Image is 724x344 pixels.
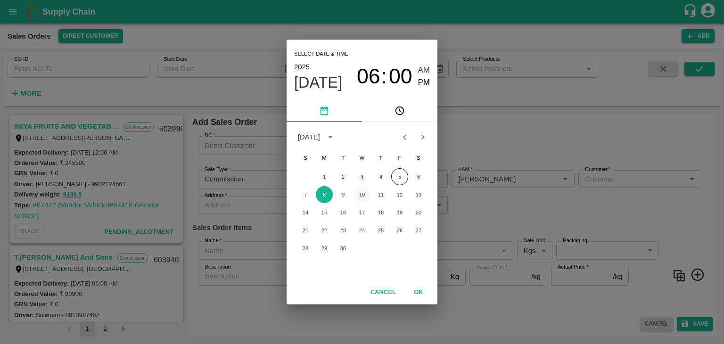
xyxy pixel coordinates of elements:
button: 19 [391,204,408,221]
div: [DATE] [298,132,320,142]
button: Next month [414,128,432,146]
button: 5 [391,168,408,185]
button: 6 [410,168,427,185]
button: 17 [354,204,370,221]
button: 20 [410,204,427,221]
span: Monday [316,148,333,167]
button: 9 [335,186,352,203]
button: 7 [297,186,314,203]
button: PM [418,76,430,89]
button: 06 [357,64,380,89]
button: 8 [316,186,333,203]
span: Friday [391,148,408,167]
span: Select date & time [294,47,348,61]
button: Previous month [395,128,413,146]
button: 4 [372,168,389,185]
button: 18 [372,204,389,221]
button: 3 [354,168,370,185]
span: Thursday [372,148,389,167]
button: 11 [372,186,389,203]
button: 2 [335,168,352,185]
button: 13 [410,186,427,203]
button: 00 [389,64,412,89]
button: AM [418,64,430,77]
span: Saturday [410,148,427,167]
button: 27 [410,222,427,239]
button: 21 [297,222,314,239]
button: 30 [335,240,352,257]
span: Wednesday [354,148,370,167]
button: pick time [362,99,437,122]
button: 12 [391,186,408,203]
button: 16 [335,204,352,221]
button: 14 [297,204,314,221]
button: 15 [316,204,333,221]
button: 29 [316,240,333,257]
button: 25 [372,222,389,239]
button: 1 [316,168,333,185]
button: 10 [354,186,370,203]
button: OK [403,284,434,301]
button: 22 [316,222,333,239]
button: calendar view is open, switch to year view [323,130,338,145]
button: 2025 [294,61,310,73]
button: 26 [391,222,408,239]
button: Cancel [367,284,400,301]
button: [DATE] [294,73,342,92]
span: : [381,64,387,89]
span: Tuesday [335,148,352,167]
span: Sunday [297,148,314,167]
button: pick date [287,99,362,122]
button: 28 [297,240,314,257]
button: 23 [335,222,352,239]
button: 24 [354,222,370,239]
